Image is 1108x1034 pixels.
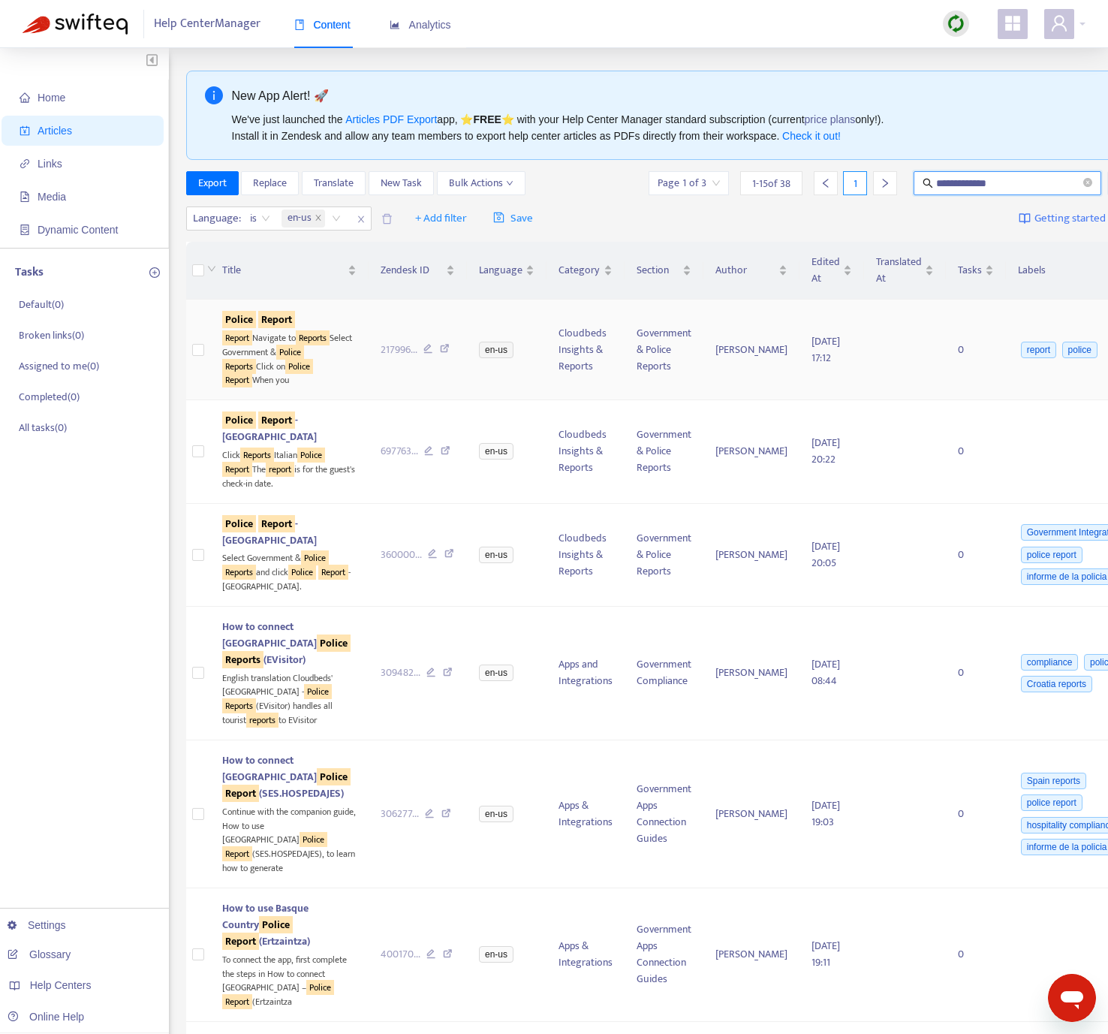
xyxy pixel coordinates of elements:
span: + Add filter [415,210,467,228]
button: + Add filter [404,206,478,231]
td: [PERSON_NAME] [703,888,799,1022]
span: en-us [479,806,513,822]
span: en-us [282,210,325,228]
span: down [506,179,513,187]
span: Section [637,262,679,279]
span: Spain reports [1021,773,1086,789]
sqkw: Reports [240,448,274,463]
div: To connect the app, first complete the steps in How to connect [GEOGRAPHIC_DATA] – (Ertzaintza [222,950,357,1009]
span: 306277 ... [381,806,419,822]
button: Replace [241,171,299,195]
a: Online Help [8,1011,84,1023]
span: Save [493,210,533,228]
span: - [GEOGRAPHIC_DATA] [222,515,317,549]
span: right [880,178,890,188]
sqkw: Police [317,635,351,652]
span: Edited At [811,254,840,287]
span: info-circle [205,86,223,104]
span: Articles [38,125,72,137]
td: Apps & Integrations [546,888,625,1022]
span: Language [479,262,522,279]
span: file-image [20,191,30,202]
td: Government & Police Reports [625,504,703,607]
p: Default ( 0 ) [19,297,64,312]
span: police report [1021,547,1082,563]
sqkw: Police [285,359,313,374]
span: [DATE] 20:22 [811,434,840,468]
td: [PERSON_NAME] [703,740,799,888]
span: Analytics [390,19,451,31]
th: Language [467,242,546,300]
a: Articles PDF Export [345,113,437,125]
td: Government Compliance [625,607,703,740]
sqkw: Report [222,462,252,477]
sqkw: Reports [296,330,330,345]
span: close [351,210,371,228]
p: Assigned to me ( 0 ) [19,358,99,374]
th: Tasks [946,242,1006,300]
span: Bulk Actions [449,175,513,191]
th: Edited At [799,242,864,300]
div: Click Italian The is for the guest's check-in date. [222,445,357,490]
td: Apps & Integrations [546,740,625,888]
span: Help Centers [30,979,92,991]
p: Tasks [15,264,44,282]
sqkw: Report [258,515,295,532]
span: [DATE] 17:12 [811,333,840,366]
th: Author [703,242,799,300]
sqkw: Reports [222,359,256,374]
td: Cloudbeds Insights & Reports [546,504,625,607]
span: book [294,20,305,30]
span: Title [222,262,345,279]
sqkw: Police [317,768,351,785]
iframe: Button to launch messaging window [1048,974,1096,1022]
p: Completed ( 0 ) [19,389,80,405]
span: 309482 ... [381,665,420,681]
div: 1 [843,171,867,195]
span: Help Center Manager [154,10,260,38]
span: [DATE] 19:11 [811,937,840,971]
td: [PERSON_NAME] [703,504,799,607]
sqkw: Report [222,372,252,387]
sqkw: Report [258,411,295,429]
td: Government Apps Connection Guides [625,888,703,1022]
span: Translated At [876,254,922,287]
span: How to connect [GEOGRAPHIC_DATA] (SES.HOSPEDAJES) [222,752,351,802]
span: 217996 ... [381,342,417,358]
span: search [923,178,933,188]
span: Home [38,92,65,104]
span: 1 - 15 of 38 [752,176,790,191]
span: is [250,207,270,230]
td: [PERSON_NAME] [703,607,799,740]
img: image-link [1019,213,1031,225]
span: police report [1021,794,1082,811]
span: How to connect [GEOGRAPHIC_DATA] (EVisitor) [222,618,351,668]
button: Export [186,171,239,195]
sqkw: reports [246,713,279,728]
button: Translate [302,171,366,195]
sqkw: Police [259,916,293,933]
span: home [20,92,30,103]
sqkw: Reports [222,698,256,713]
sqkw: Police [300,832,327,847]
td: 0 [946,888,1006,1022]
sqkw: Reports [222,565,256,580]
div: Select Government & and click - [GEOGRAPHIC_DATA]. [222,549,357,594]
img: sync.dc5367851b00ba804db3.png [947,14,965,33]
span: en-us [479,342,513,358]
button: Bulk Actionsdown [437,171,525,195]
span: compliance [1021,654,1079,671]
td: [PERSON_NAME] [703,300,799,400]
span: en-us [479,547,513,563]
span: 400170 ... [381,946,420,963]
th: Translated At [864,242,946,300]
span: left [820,178,831,188]
span: link [20,158,30,169]
td: Cloudbeds Insights & Reports [546,300,625,400]
td: Government & Police Reports [625,300,703,400]
span: account-book [20,125,30,136]
sqkw: Police [276,345,304,360]
sqkw: report [266,462,294,477]
span: en-us [479,946,513,963]
td: Government Apps Connection Guides [625,740,703,888]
